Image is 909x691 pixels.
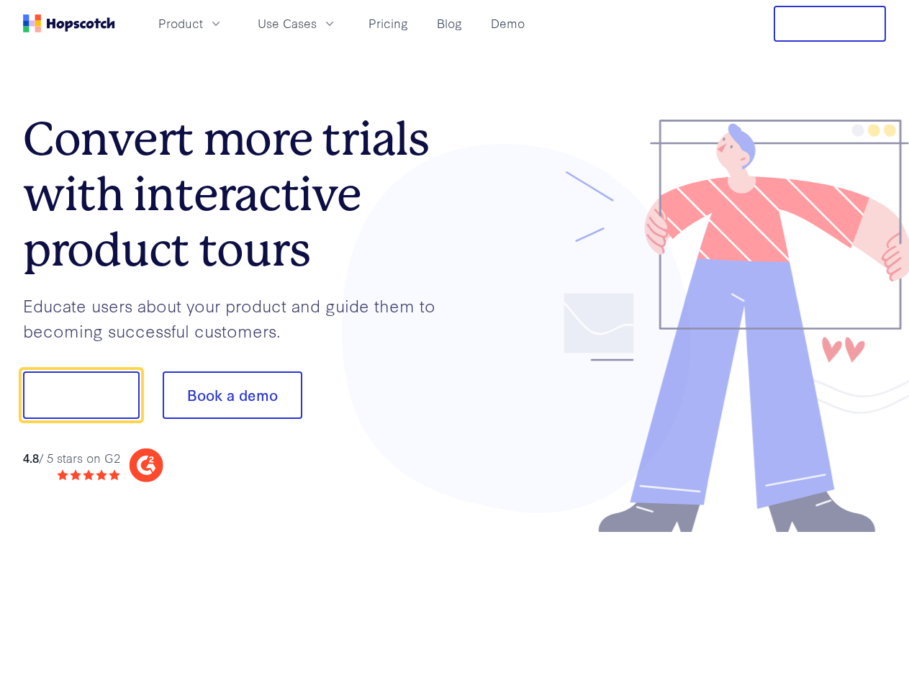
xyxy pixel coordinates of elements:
[774,6,886,42] button: Free Trial
[163,371,302,419] button: Book a demo
[363,12,414,35] a: Pricing
[23,371,140,419] button: Show me!
[158,14,203,32] span: Product
[485,12,530,35] a: Demo
[23,449,39,466] strong: 4.8
[23,293,455,343] p: Educate users about your product and guide them to becoming successful customers.
[249,12,345,35] button: Use Cases
[150,12,232,35] button: Product
[23,14,115,32] a: Home
[431,12,468,35] a: Blog
[258,14,317,32] span: Use Cases
[23,449,120,467] div: / 5 stars on G2
[23,112,455,277] h1: Convert more trials with interactive product tours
